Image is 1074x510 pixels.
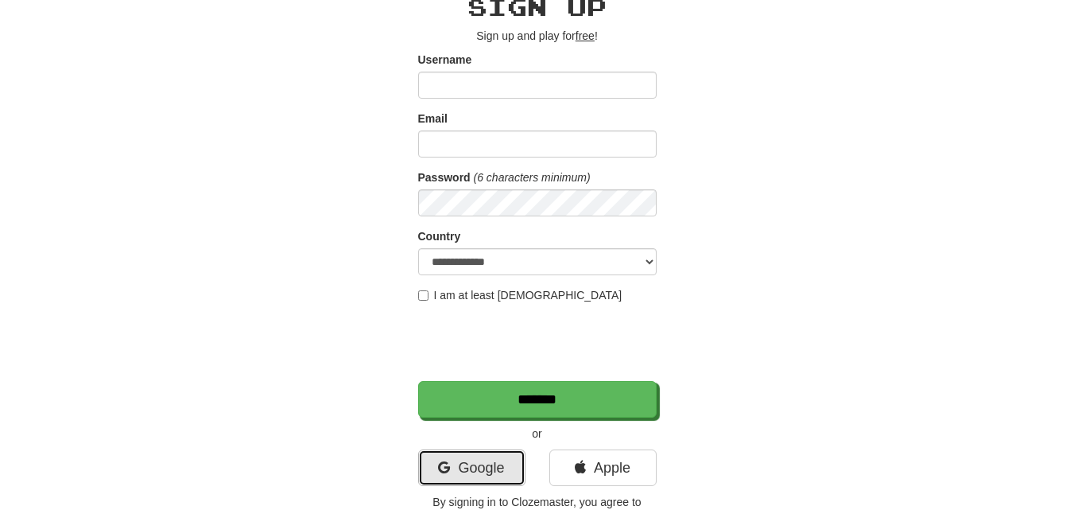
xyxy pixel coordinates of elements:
[418,290,428,301] input: I am at least [DEMOGRAPHIC_DATA]
[418,169,471,185] label: Password
[418,311,660,373] iframe: reCAPTCHA
[418,28,657,44] p: Sign up and play for !
[418,228,461,244] label: Country
[418,287,622,303] label: I am at least [DEMOGRAPHIC_DATA]
[474,171,591,184] em: (6 characters minimum)
[418,426,657,442] p: or
[549,450,657,486] a: Apple
[576,29,595,42] u: free
[418,52,472,68] label: Username
[418,450,525,486] a: Google
[418,111,448,127] label: Email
